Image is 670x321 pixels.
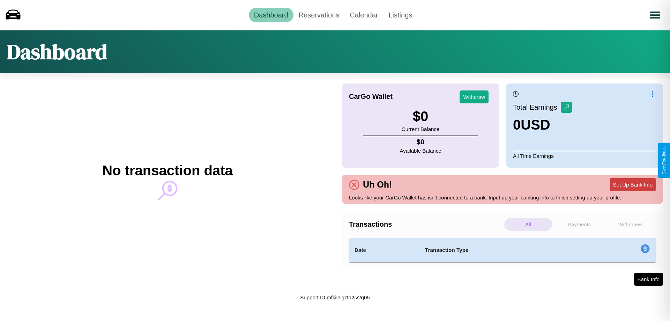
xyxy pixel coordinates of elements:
a: Calendar [344,8,383,22]
p: Support ID: mfkileigztd2jv2q05 [300,293,370,302]
h2: No transaction data [102,163,232,178]
p: Available Balance [400,146,441,155]
button: Set Up Bank Info [610,178,656,191]
h1: Dashboard [7,37,107,66]
button: Bank Info [634,273,663,286]
h3: 0 USD [513,117,572,133]
p: Looks like your CarGo Wallet has isn't connected to a bank. Input up your banking info to finish ... [349,193,656,202]
p: All [504,218,552,231]
a: Listings [383,8,417,22]
table: simple table [349,238,656,262]
h4: $ 0 [400,138,441,146]
a: Dashboard [249,8,293,22]
h4: CarGo Wallet [349,93,393,101]
div: Give Feedback [662,146,667,175]
h4: Transaction Type [425,246,583,254]
p: Payments [556,218,603,231]
h4: Uh Oh! [359,180,395,190]
button: Open menu [645,5,665,25]
button: Withdraw [460,90,489,103]
p: All Time Earnings [513,151,656,161]
a: Reservations [293,8,345,22]
h3: $ 0 [402,109,439,124]
p: Total Earnings [513,101,561,114]
p: Current Balance [402,124,439,134]
h4: Date [355,246,414,254]
h4: Transactions [349,220,502,228]
p: Withdraws [606,218,654,231]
